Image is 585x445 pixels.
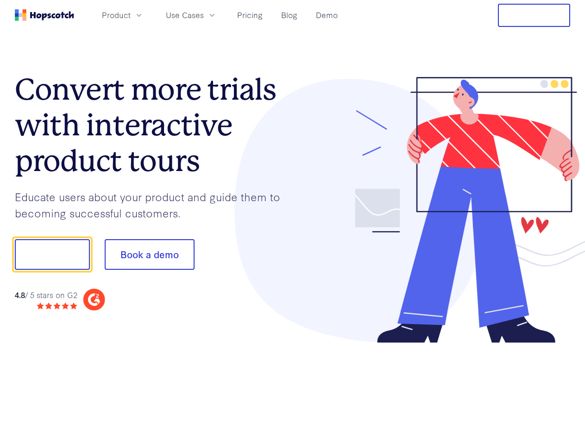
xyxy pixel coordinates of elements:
span: Use Cases [166,9,204,21]
h1: Convert more trials with interactive product tours [15,72,293,178]
a: Pricing [233,7,266,23]
a: Demo [312,7,341,23]
span: Product [102,9,131,21]
button: Free Trial [498,4,570,27]
strong: 4.8 [15,289,25,300]
button: Product [96,7,149,23]
button: Book a demo [105,239,195,270]
button: Use Cases [160,7,222,23]
p: Educate users about your product and guide them to becoming successful customers. [15,189,293,221]
button: Show me! [15,239,90,270]
div: / 5 stars on G2 [15,289,77,301]
a: Home [15,9,74,21]
a: Blog [277,7,301,23]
